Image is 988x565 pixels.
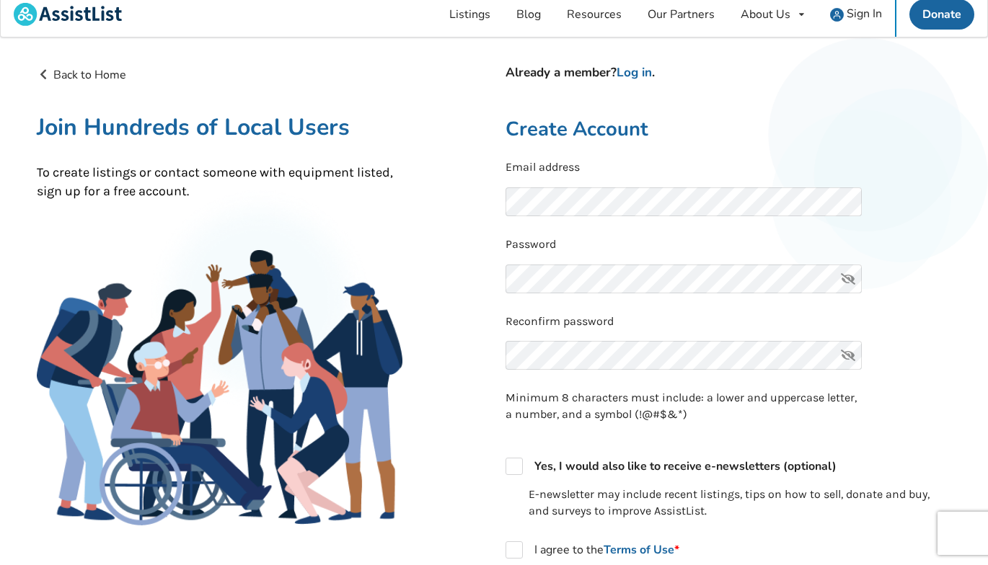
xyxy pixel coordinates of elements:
[506,159,951,176] p: Email address
[506,313,951,330] p: Reconfirm password
[37,112,402,142] h1: Join Hundreds of Local Users
[37,164,402,200] p: To create listings or contact someone with equipment listed, sign up for a free account.
[37,250,402,525] img: Family Gathering
[506,65,951,81] h4: Already a member? .
[506,390,862,423] p: Minimum 8 characters must include: a lower and uppercase letter, a number, and a symbol (!@#$&*)
[37,67,126,83] a: Back to Home
[830,8,844,22] img: user icon
[506,117,951,142] h2: Create Account
[529,486,951,520] p: E-newsletter may include recent listings, tips on how to sell, donate and buy, and surveys to imp...
[741,9,790,20] div: About Us
[14,3,122,26] img: assistlist-logo
[847,6,882,22] span: Sign In
[534,458,837,474] strong: Yes, I would also like to receive e-newsletters (optional)
[506,236,951,253] p: Password
[506,541,679,559] label: I agree to the
[604,542,679,558] a: Terms of Use*
[617,64,652,81] a: Log in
